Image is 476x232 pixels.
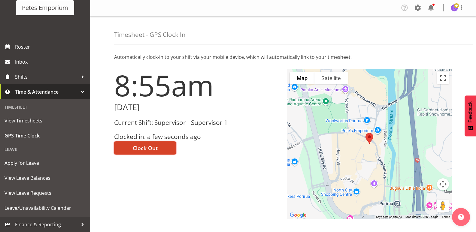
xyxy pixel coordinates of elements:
[2,155,89,170] a: Apply for Leave
[2,113,89,128] a: View Timesheets
[2,170,89,185] a: View Leave Balances
[15,42,87,51] span: Roster
[288,211,308,219] img: Google
[442,215,450,218] a: Terms (opens in new tab)
[2,143,89,155] div: Leave
[5,158,86,167] span: Apply for Leave
[290,72,314,84] button: Show street map
[288,211,308,219] a: Open this area in Google Maps (opens a new window)
[15,220,78,229] span: Finance & Reporting
[22,3,68,12] div: Petes Emporium
[2,101,89,113] div: Timesheet
[114,69,280,101] h1: 8:55am
[114,31,186,38] h4: Timesheet - GPS Clock In
[5,116,86,125] span: View Timesheets
[2,185,89,200] a: View Leave Requests
[5,173,86,182] span: View Leave Balances
[458,214,464,220] img: help-xxl-2.png
[114,141,176,155] button: Clock Out
[114,119,280,126] h3: Current Shift: Supervisor - Supervisor 1
[15,57,87,66] span: Inbox
[15,72,78,81] span: Shifts
[437,72,449,84] button: Toggle fullscreen view
[2,200,89,215] a: Leave/Unavailability Calendar
[376,215,402,219] button: Keyboard shortcuts
[5,131,86,140] span: GPS Time Clock
[133,144,158,152] span: Clock Out
[437,200,449,212] button: Drag Pegman onto the map to open Street View
[451,4,458,11] img: janelle-jonkers702.jpg
[114,103,280,112] h2: [DATE]
[5,188,86,197] span: View Leave Requests
[2,128,89,143] a: GPS Time Clock
[405,215,438,218] span: Map data ©2025 Google
[5,203,86,212] span: Leave/Unavailability Calendar
[314,72,348,84] button: Show satellite imagery
[437,178,449,190] button: Map camera controls
[465,95,476,136] button: Feedback - Show survey
[114,53,452,61] p: Automatically clock-in to your shift via your mobile device, which will automatically link to you...
[15,87,78,96] span: Time & Attendance
[114,133,280,140] h3: Clocked in: a few seconds ago
[468,101,473,122] span: Feedback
